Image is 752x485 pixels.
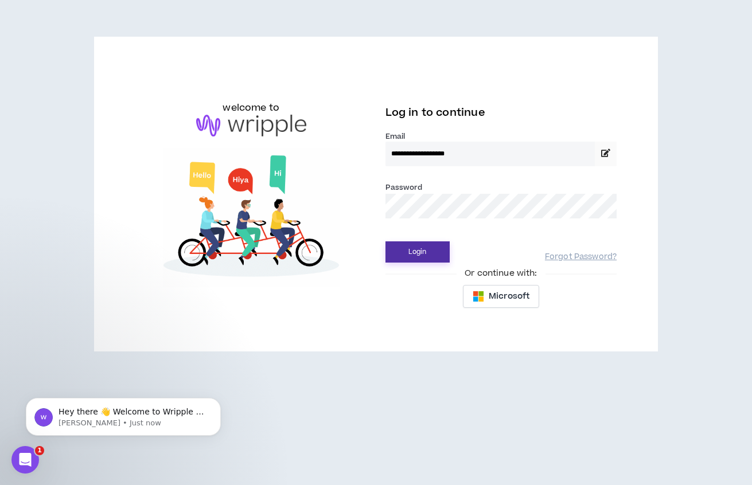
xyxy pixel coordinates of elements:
img: Welcome to Wripple [135,148,367,288]
iframe: Intercom live chat [11,446,39,474]
h6: welcome to [223,101,279,115]
span: Microsoft [489,290,529,303]
span: Or continue with: [457,267,545,280]
span: Log in to continue [385,105,485,120]
a: Forgot Password? [545,252,617,263]
iframe: Intercom notifications message [9,374,238,454]
label: Email [385,131,617,142]
img: logo-brand.png [196,115,306,136]
span: 1 [35,446,44,455]
label: Password [385,182,423,193]
button: Microsoft [463,285,539,308]
button: Login [385,241,450,263]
